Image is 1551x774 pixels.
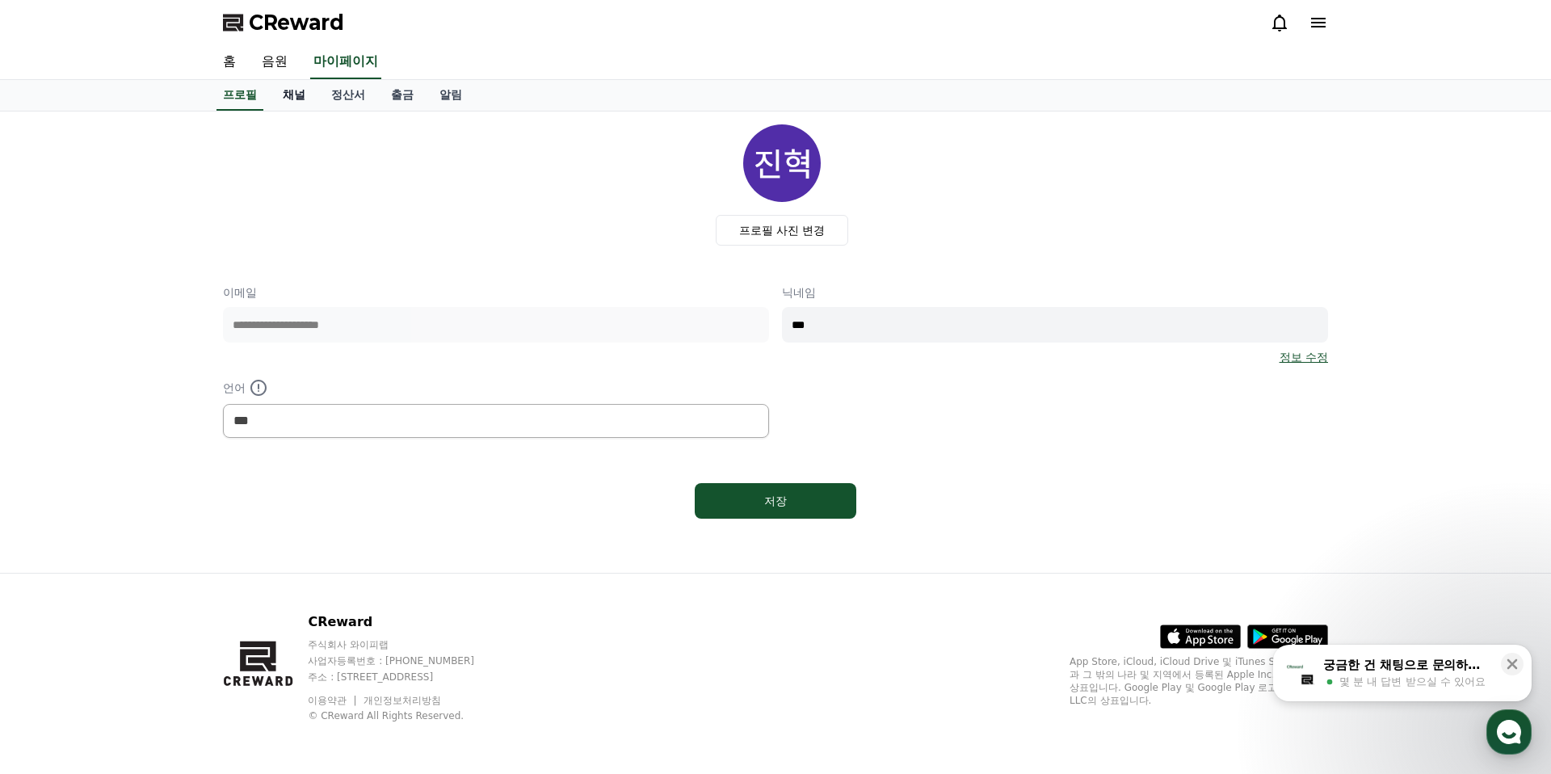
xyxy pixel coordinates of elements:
[308,695,359,706] a: 이용약관
[223,284,769,301] p: 이메일
[5,512,107,553] a: 홈
[249,45,301,79] a: 음원
[308,638,505,651] p: 주식회사 와이피랩
[308,709,505,722] p: © CReward All Rights Reserved.
[378,80,427,111] a: 출금
[364,695,441,706] a: 개인정보처리방침
[427,80,475,111] a: 알림
[270,80,318,111] a: 채널
[716,215,849,246] label: 프로필 사진 변경
[743,124,821,202] img: profile_image
[210,45,249,79] a: 홈
[51,536,61,549] span: 홈
[308,671,505,684] p: 주소 : [STREET_ADDRESS]
[308,612,505,632] p: CReward
[148,537,167,550] span: 대화
[223,10,344,36] a: CReward
[1280,349,1328,365] a: 정보 수정
[249,10,344,36] span: CReward
[208,512,310,553] a: 설정
[1070,655,1328,707] p: App Store, iCloud, iCloud Drive 및 iTunes Store는 미국과 그 밖의 나라 및 지역에서 등록된 Apple Inc.의 서비스 상표입니다. Goo...
[216,80,263,111] a: 프로필
[782,284,1328,301] p: 닉네임
[695,483,856,519] button: 저장
[107,512,208,553] a: 대화
[250,536,269,549] span: 설정
[310,45,381,79] a: 마이페이지
[223,378,769,398] p: 언어
[318,80,378,111] a: 정산서
[727,493,824,509] div: 저장
[308,654,505,667] p: 사업자등록번호 : [PHONE_NUMBER]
